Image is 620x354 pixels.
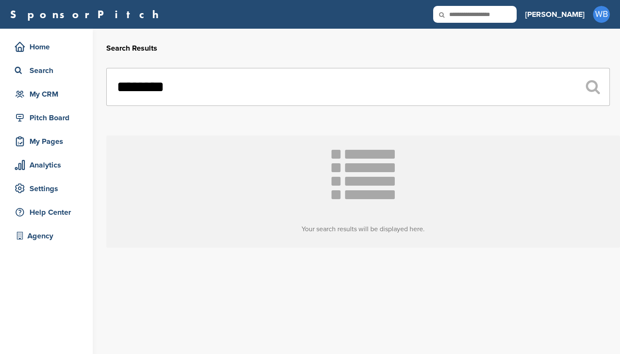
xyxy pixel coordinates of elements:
[106,43,610,54] h2: Search Results
[13,181,84,196] div: Settings
[8,61,84,80] a: Search
[13,63,84,78] div: Search
[525,5,585,24] a: [PERSON_NAME]
[106,224,620,234] h3: Your search results will be displayed here.
[8,84,84,104] a: My CRM
[525,8,585,20] h3: [PERSON_NAME]
[10,9,164,20] a: SponsorPitch
[8,179,84,198] a: Settings
[8,155,84,175] a: Analytics
[8,37,84,57] a: Home
[8,132,84,151] a: My Pages
[13,228,84,243] div: Agency
[8,203,84,222] a: Help Center
[13,205,84,220] div: Help Center
[13,157,84,173] div: Analytics
[13,134,84,149] div: My Pages
[593,6,610,23] span: WB
[8,226,84,246] a: Agency
[13,110,84,125] div: Pitch Board
[8,108,84,127] a: Pitch Board
[13,86,84,102] div: My CRM
[13,39,84,54] div: Home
